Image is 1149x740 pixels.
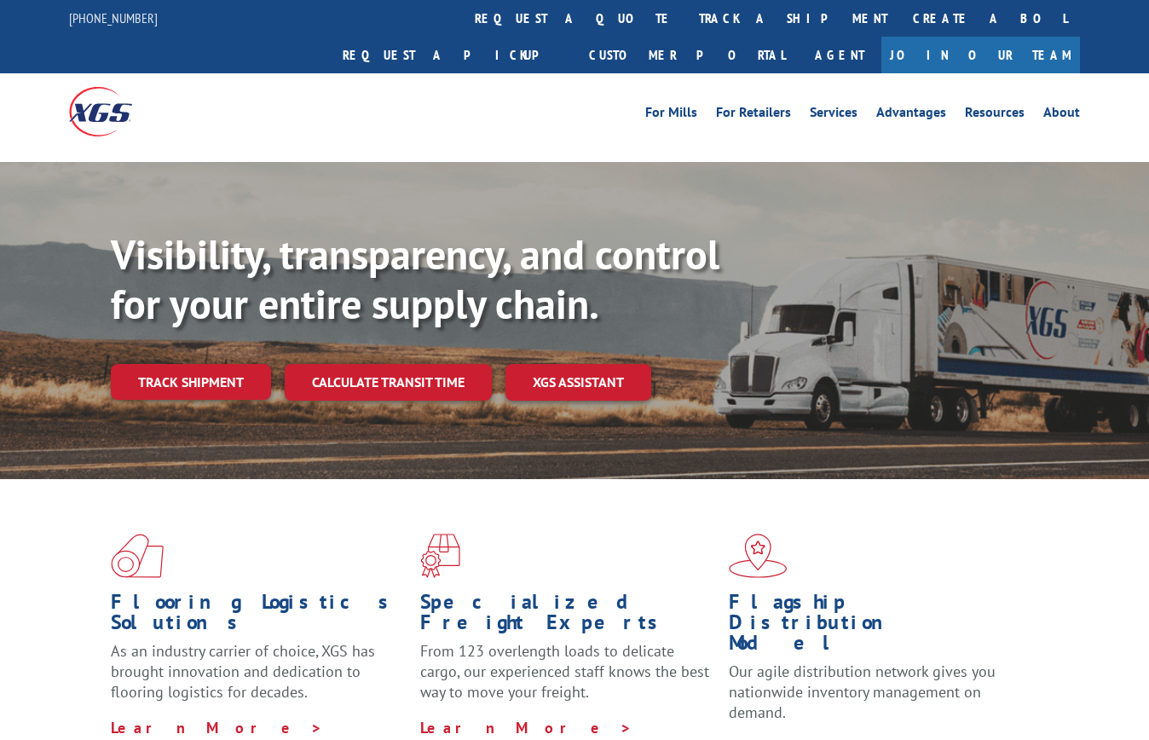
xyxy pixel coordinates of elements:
[420,592,717,641] h1: Specialized Freight Experts
[716,106,791,124] a: For Retailers
[111,641,375,702] span: As an industry carrier of choice, XGS has brought innovation and dedication to flooring logistics...
[111,534,164,578] img: xgs-icon-total-supply-chain-intelligence-red
[111,364,271,400] a: Track shipment
[505,364,651,401] a: XGS ASSISTANT
[645,106,697,124] a: For Mills
[420,534,460,578] img: xgs-icon-focused-on-flooring-red
[729,662,996,722] span: Our agile distribution network gives you nationwide inventory management on demand.
[285,364,492,401] a: Calculate transit time
[729,592,1025,662] h1: Flagship Distribution Model
[876,106,946,124] a: Advantages
[420,641,717,717] p: From 123 overlength loads to delicate cargo, our experienced staff knows the best way to move you...
[111,592,407,641] h1: Flooring Logistics Solutions
[576,37,798,73] a: Customer Portal
[420,718,632,737] a: Learn More >
[965,106,1025,124] a: Resources
[111,228,719,330] b: Visibility, transparency, and control for your entire supply chain.
[798,37,881,73] a: Agent
[881,37,1080,73] a: Join Our Team
[111,718,323,737] a: Learn More >
[69,9,158,26] a: [PHONE_NUMBER]
[1043,106,1080,124] a: About
[810,106,857,124] a: Services
[729,534,788,578] img: xgs-icon-flagship-distribution-model-red
[330,37,576,73] a: Request a pickup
